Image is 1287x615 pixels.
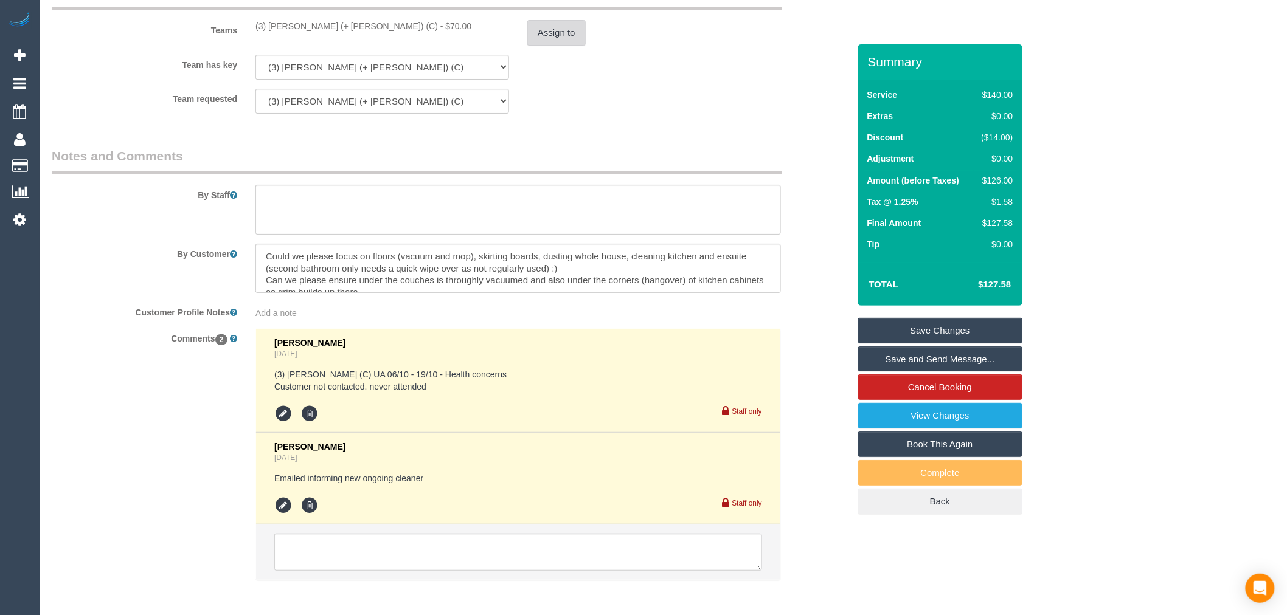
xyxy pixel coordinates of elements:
label: Final Amount [867,217,921,229]
a: Cancel Booking [858,374,1022,400]
label: Comments [43,328,246,345]
button: Assign to [527,20,586,46]
div: $126.00 [977,174,1013,187]
div: $140.00 [977,89,1013,101]
a: Save and Send Message... [858,346,1022,372]
span: Add a note [255,308,297,318]
h3: Summary [868,55,1016,69]
label: Tax @ 1.25% [867,196,918,208]
span: 2 [215,334,228,345]
div: $0.00 [977,110,1013,122]
pre: (3) [PERSON_NAME] (C) UA 06/10 - 19/10 - Health concerns Customer not contacted. never attended [274,368,762,393]
div: ($14.00) [977,131,1013,143]
a: Save Changes [858,318,1022,343]
label: Teams [43,20,246,36]
span: [PERSON_NAME] [274,442,345,452]
small: Staff only [732,499,762,507]
label: Team has key [43,55,246,71]
div: $127.58 [977,217,1013,229]
small: Staff only [732,407,762,416]
a: [DATE] [274,349,297,358]
h4: $127.58 [942,280,1011,290]
label: By Staff [43,185,246,201]
span: [PERSON_NAME] [274,338,345,348]
a: View Changes [858,403,1022,428]
label: Tip [867,238,880,250]
strong: Total [869,279,899,289]
label: Extras [867,110,893,122]
label: Customer Profile Notes [43,302,246,318]
label: Service [867,89,898,101]
div: $1.58 [977,196,1013,208]
div: $0.00 [977,153,1013,165]
label: By Customer [43,244,246,260]
label: Adjustment [867,153,914,165]
div: 2 hours x $35.00/hour [255,20,509,32]
div: $0.00 [977,238,1013,250]
label: Amount (before Taxes) [867,174,959,187]
label: Team requested [43,89,246,105]
img: Automaid Logo [7,12,32,29]
label: Discount [867,131,904,143]
div: Open Intercom Messenger [1246,574,1275,603]
pre: Emailed informing new ongoing cleaner [274,472,762,484]
a: Book This Again [858,431,1022,457]
a: [DATE] [274,453,297,462]
a: Back [858,489,1022,514]
legend: Notes and Comments [52,147,782,174]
